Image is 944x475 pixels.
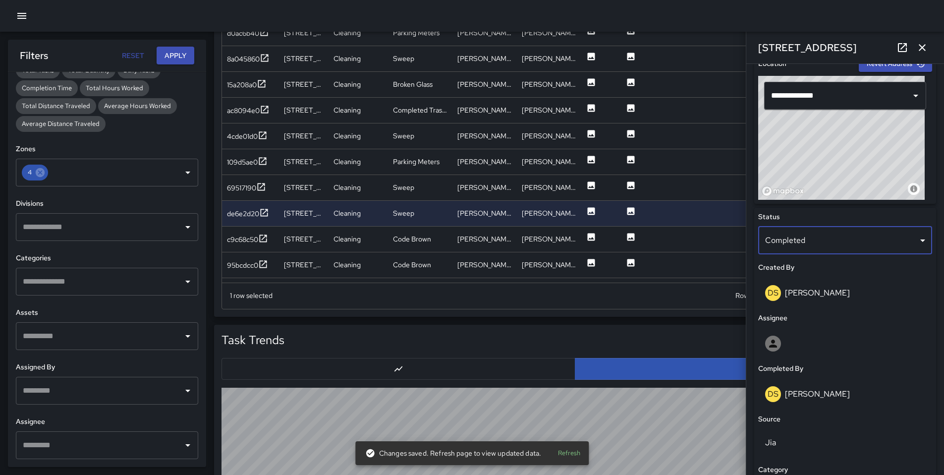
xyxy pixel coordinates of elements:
div: 4 [22,165,48,180]
div: Cleaning [329,46,388,71]
div: Parking Meters [388,149,452,175]
div: Daniel Sterling [517,175,581,200]
div: Daniel Sterling [517,71,581,97]
div: 109d5ae0 [227,157,258,167]
h6: Divisions [16,198,198,209]
div: Completed Trash Bags [388,97,452,123]
button: Open [181,329,195,343]
div: Cleaning [329,226,388,252]
div: Cleaning [329,123,388,149]
div: Cleaning [329,175,388,200]
div: 336 8th Street [279,252,329,278]
button: Open [181,166,195,179]
div: Parking Meters [388,20,452,46]
div: Cleaning [329,97,388,123]
button: Reset [117,47,149,65]
h6: Zones [16,144,198,155]
button: Open [181,384,195,398]
div: Daniel Sterling [452,226,517,252]
h5: Task Trends [222,332,284,348]
div: 350 8th Street [279,175,329,200]
div: Code Brown [388,252,452,278]
div: Daniel Sterling [517,252,581,278]
span: Average Hours Worked [98,101,177,111]
div: 15a208a0 [227,80,257,90]
div: 1244 Harrison Street [279,20,329,46]
button: d0ac6b40 [227,27,269,40]
div: 95bcdcc0 [227,260,258,270]
div: Daniel Sterling [517,226,581,252]
button: Refresh [553,446,585,461]
svg: Line Chart [393,364,403,374]
div: Daniel Sterling [452,123,517,149]
div: Daniel Sterling [517,149,581,175]
button: Open [181,438,195,452]
button: c9c68c50 [227,234,268,246]
div: Daniel Sterling [517,200,581,226]
div: Daniel Sterling [452,200,517,226]
div: 8a045860 [227,54,260,64]
div: Sweep [388,46,452,71]
button: 8a045860 [227,53,270,65]
span: 4 [22,168,38,178]
div: de6e2d20 [227,209,259,219]
div: Sweep [388,175,452,200]
div: Cleaning [329,71,388,97]
button: de6e2d20 [227,208,269,220]
button: 4cde01d0 [227,130,268,143]
span: Total Hours Worked [80,83,149,93]
div: Total Hours Worked [80,80,149,96]
button: 15a208a0 [227,79,267,91]
div: Total Distance Traveled [16,98,96,114]
button: 95bcdcc0 [227,259,268,272]
div: 1222 Harrison Street [279,123,329,149]
div: Average Distance Traveled [16,116,106,132]
div: Daniel Sterling [517,20,581,46]
div: Daniel Sterling [452,71,517,97]
div: ac8094e0 [227,106,260,116]
h6: Assigned By [16,362,198,373]
span: Total Distance Traveled [16,101,96,111]
button: Open [181,220,195,234]
div: Broken Glass [388,71,452,97]
div: Cleaning [329,252,388,278]
p: Rows per page: [735,291,782,300]
div: c9c68c50 [227,235,258,244]
div: Cleaning [329,149,388,175]
div: Daniel Sterling [452,252,517,278]
button: ac8094e0 [227,105,270,117]
div: Daniel Sterling [517,123,581,149]
div: 1222 Harrison Street [279,149,329,175]
h6: Assignee [16,416,198,427]
div: Daniel Sterling [452,97,517,123]
div: Cleaning [329,20,388,46]
div: Daniel Sterling [452,20,517,46]
h6: Filters [20,48,48,63]
div: 1 row selected [230,291,273,300]
div: 1244 Harrison Street [279,71,329,97]
div: 1244 Harrison Street [279,46,329,71]
button: Bar Chart [575,358,929,380]
div: Daniel Sterling [517,97,581,123]
div: Cleaning [329,200,388,226]
div: 336 8th Street [279,226,329,252]
div: Sweep [388,123,452,149]
div: Changes saved. Refresh page to view updated data. [365,444,541,462]
button: Line Chart [222,358,575,380]
button: 109d5ae0 [227,156,268,169]
div: Code Brown [388,226,452,252]
div: Daniel Sterling [452,46,517,71]
div: Average Hours Worked [98,98,177,114]
h6: Categories [16,253,198,264]
div: 69517190 [227,183,256,193]
span: Average Distance Traveled [16,119,106,129]
div: Sweep [388,200,452,226]
div: 340 8th Street [279,200,329,226]
div: d0ac6b40 [227,28,259,38]
div: Completion Time [16,80,78,96]
button: 69517190 [227,182,266,194]
div: 4cde01d0 [227,131,258,141]
div: Daniel Sterling [517,46,581,71]
button: Open [181,275,195,289]
span: Completion Time [16,83,78,93]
